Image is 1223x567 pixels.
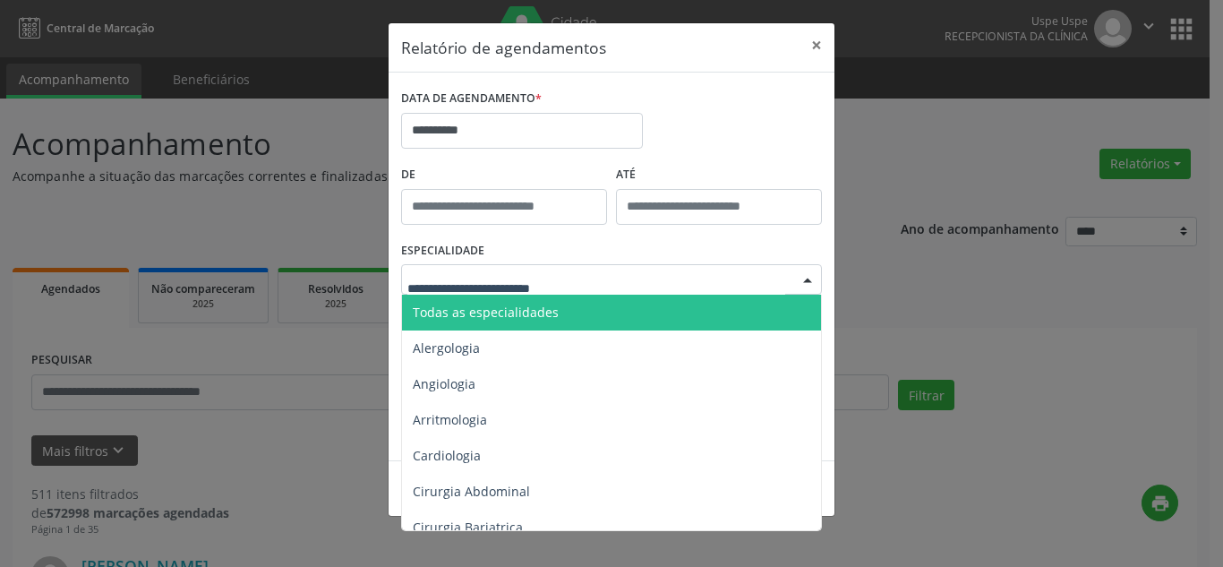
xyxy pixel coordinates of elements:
[616,161,822,189] label: ATÉ
[413,519,523,536] span: Cirurgia Bariatrica
[413,411,487,428] span: Arritmologia
[413,339,480,357] span: Alergologia
[401,237,484,265] label: ESPECIALIDADE
[401,36,606,59] h5: Relatório de agendamentos
[413,447,481,464] span: Cardiologia
[413,375,475,392] span: Angiologia
[799,23,834,67] button: Close
[401,161,607,189] label: De
[413,483,530,500] span: Cirurgia Abdominal
[401,85,542,113] label: DATA DE AGENDAMENTO
[413,304,559,321] span: Todas as especialidades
